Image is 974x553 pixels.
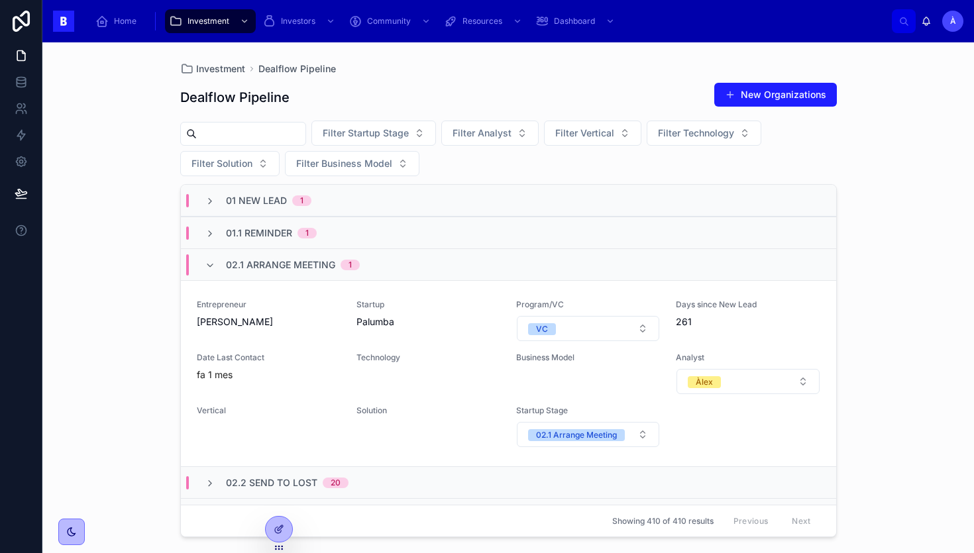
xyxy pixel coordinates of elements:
a: Home [91,9,146,33]
div: 02.1 Arrange Meeting [536,429,617,441]
button: Select Button [517,316,659,341]
span: 01.1 Reminder [226,226,292,240]
button: Select Button [285,151,419,176]
span: Business Model [516,352,660,363]
span: Investors [281,16,315,26]
span: Technology [356,352,500,363]
div: scrollable content [85,7,892,36]
div: 1 [349,260,352,270]
span: Filter Startup Stage [323,126,409,140]
span: Filter Technology [658,126,734,140]
span: Resources [462,16,502,26]
h1: Dealflow Pipeline [180,88,290,107]
div: VC [536,323,548,335]
img: App logo [53,11,74,32]
span: 02.2 Send To Lost [226,476,317,489]
button: Select Button [311,121,436,146]
span: Days since New Lead [676,299,820,310]
span: Dashboard [554,16,595,26]
span: Filter Business Model [296,157,392,170]
span: 02.1 Arrange Meeting [226,258,335,272]
span: Program/VC [516,299,660,310]
button: Select Button [647,121,761,146]
span: À [950,16,956,26]
button: New Organizations [714,83,837,107]
a: Resources [440,9,529,33]
button: Select Button [180,151,280,176]
button: Select Button [517,422,659,447]
button: Unselect ALEX [688,375,721,388]
p: fa 1 mes [197,368,233,381]
div: Àlex [696,376,713,388]
a: Investors [258,9,342,33]
span: Startup Stage [516,405,660,416]
span: Filter Vertical [555,126,614,140]
a: Community [345,9,437,33]
span: Vertical [197,405,341,416]
span: Palumba [356,315,500,328]
a: Dashboard [531,9,622,33]
span: Filter Solution [191,157,252,170]
span: Date Last Contact [197,352,341,363]
span: Entrepreneur [197,299,341,310]
button: Select Button [544,121,641,146]
span: Home [114,16,136,26]
button: Select Button [676,369,819,394]
span: Filter Analyst [453,126,512,140]
span: Investment [196,62,245,75]
a: Entrepreneur[PERSON_NAME]StartupPalumbaProgram/VCSelect ButtonDays since New Lead261Date Last Con... [181,280,836,466]
span: Startup [356,299,500,310]
span: Solution [356,405,500,416]
span: [PERSON_NAME] [197,315,341,328]
a: Investment [180,62,245,75]
a: Investment [165,9,256,33]
span: Showing 410 of 410 results [612,516,714,527]
button: Select Button [441,121,539,146]
span: 01 New Lead [226,194,287,207]
div: 1 [305,228,309,238]
span: 261 [676,315,820,328]
span: Community [367,16,411,26]
div: 1 [300,195,303,206]
a: Dealflow Pipeline [258,62,336,75]
span: Analyst [676,352,820,363]
div: 20 [331,478,341,488]
span: Investment [188,16,229,26]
